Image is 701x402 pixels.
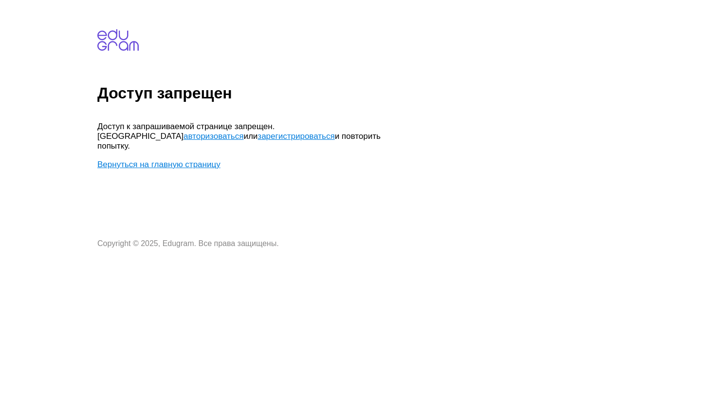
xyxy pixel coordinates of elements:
[258,132,334,141] a: зарегистрироваться
[97,84,697,102] h1: Доступ запрещен
[97,122,389,151] p: Доступ к запрашиваемой странице запрещен. [GEOGRAPHIC_DATA] или и повторить попытку.
[97,29,139,51] img: edugram.com
[97,160,221,169] a: Вернуться на главную страницу
[97,239,389,248] p: Copyright © 2025, Edugram. Все права защищены.
[184,132,243,141] a: авторизоваться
